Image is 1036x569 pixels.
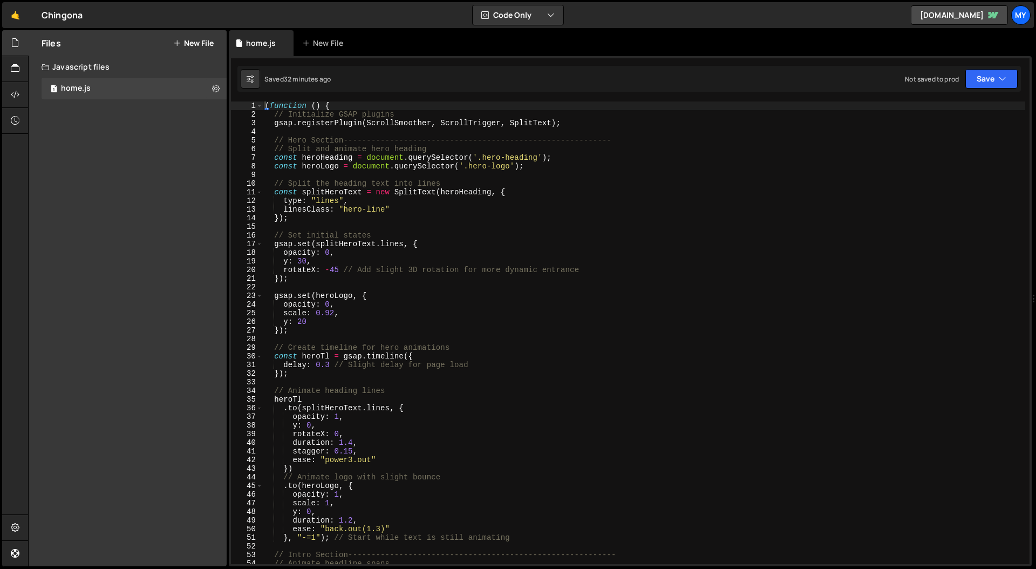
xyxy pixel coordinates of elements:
div: 37 [231,412,263,421]
div: 46 [231,490,263,499]
div: 43 [231,464,263,473]
div: Chingona [42,9,83,22]
div: 36 [231,404,263,412]
div: 51 [231,533,263,542]
div: 31 [231,361,263,369]
div: 24 [231,300,263,309]
div: Not saved to prod [905,74,959,84]
div: 19 [231,257,263,266]
span: 1 [51,85,57,94]
div: 5 [231,136,263,145]
div: 54 [231,559,263,568]
div: 7 [231,153,263,162]
a: [DOMAIN_NAME] [911,5,1008,25]
div: 1 [231,101,263,110]
div: Saved [264,74,331,84]
div: 39 [231,430,263,438]
div: 41 [231,447,263,456]
div: 33 [231,378,263,387]
a: My [1011,5,1031,25]
div: 14 [231,214,263,222]
div: 47 [231,499,263,507]
div: 11 [231,188,263,197]
h2: Files [42,37,61,49]
div: 42 [231,456,263,464]
div: 53 [231,551,263,559]
div: 49 [231,516,263,525]
div: 4 [231,127,263,136]
div: 40 [231,438,263,447]
div: 9 [231,171,263,179]
div: 34 [231,387,263,395]
div: 10 [231,179,263,188]
div: 52 [231,542,263,551]
div: 23 [231,292,263,300]
div: 21 [231,274,263,283]
div: 32 [231,369,263,378]
div: 15 [231,222,263,231]
div: New File [302,38,347,49]
div: 13 [231,205,263,214]
div: 32 minutes ago [284,74,331,84]
div: 45 [231,482,263,490]
div: 2 [231,110,263,119]
div: 20 [231,266,263,274]
div: Javascript files [29,56,227,78]
div: 16722/45723.js [42,78,227,99]
button: New File [173,39,214,48]
div: 3 [231,119,263,127]
div: 38 [231,421,263,430]
div: 25 [231,309,263,317]
div: 48 [231,507,263,516]
div: home.js [61,84,91,93]
div: 8 [231,162,263,171]
a: 🤙 [2,2,29,28]
div: 6 [231,145,263,153]
div: 16 [231,231,263,240]
div: 22 [231,283,263,292]
div: 28 [231,335,263,343]
button: Save [965,69,1018,89]
div: home.js [246,38,276,49]
button: Code Only [473,5,563,25]
div: 30 [231,352,263,361]
div: 18 [231,248,263,257]
div: 50 [231,525,263,533]
div: 12 [231,197,263,205]
div: 29 [231,343,263,352]
div: 17 [231,240,263,248]
div: 44 [231,473,263,482]
div: 35 [231,395,263,404]
div: 27 [231,326,263,335]
div: 26 [231,317,263,326]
